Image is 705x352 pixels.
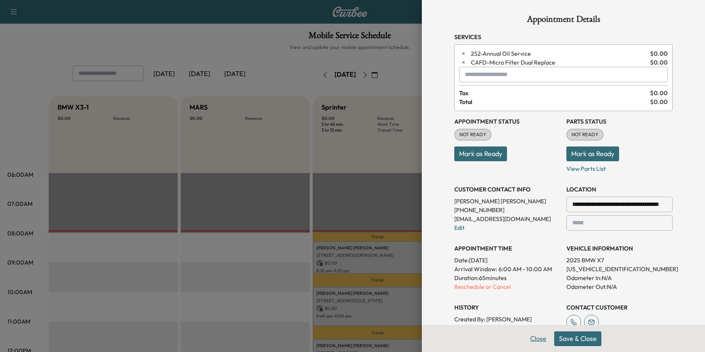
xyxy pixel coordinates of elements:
[454,15,673,27] h1: Appointment Details
[567,131,603,138] span: NOT READY
[454,224,465,231] a: Edit
[566,303,673,312] h3: CONTACT CUSTOMER
[566,273,673,282] p: Odometer In: N/A
[454,244,560,253] h3: APPOINTMENT TIME
[455,131,491,138] span: NOT READY
[566,282,673,291] p: Odometer Out: N/A
[650,97,668,106] span: $ 0.00
[566,117,673,126] h3: Parts Status
[471,58,647,67] span: Micro Filter Dual Replace
[454,32,673,41] h3: Services
[650,49,668,58] span: $ 0.00
[454,146,507,161] button: Mark as Ready
[454,324,560,332] p: Created At : [DATE] 1:34:53 PM
[454,265,560,273] p: Arrival Window:
[454,214,560,223] p: [EMAIL_ADDRESS][DOMAIN_NAME]
[459,89,650,97] span: Tax
[454,256,560,265] p: Date: [DATE]
[554,331,601,346] button: Save & Close
[566,185,673,194] h3: LOCATION
[499,265,552,273] span: 6:00 AM - 10:00 AM
[566,146,619,161] button: Mark as Ready
[566,161,673,173] p: View Parts List
[454,117,560,126] h3: Appointment Status
[566,256,673,265] p: 2025 BMW X7
[454,273,560,282] p: Duration: 65 minutes
[471,49,647,58] span: Annual Oil Service
[454,197,560,206] p: [PERSON_NAME] [PERSON_NAME]
[454,303,560,312] h3: History
[459,97,650,106] span: Total
[454,315,560,324] p: Created By : [PERSON_NAME]
[454,282,560,291] p: Reschedule or Cancel
[525,331,551,346] button: Close
[650,89,668,97] span: $ 0.00
[454,206,560,214] p: [PHONE_NUMBER]
[650,58,668,67] span: $ 0.00
[566,265,673,273] p: [US_VEHICLE_IDENTIFICATION_NUMBER]
[454,185,560,194] h3: CUSTOMER CONTACT INFO
[566,244,673,253] h3: VEHICLE INFORMATION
